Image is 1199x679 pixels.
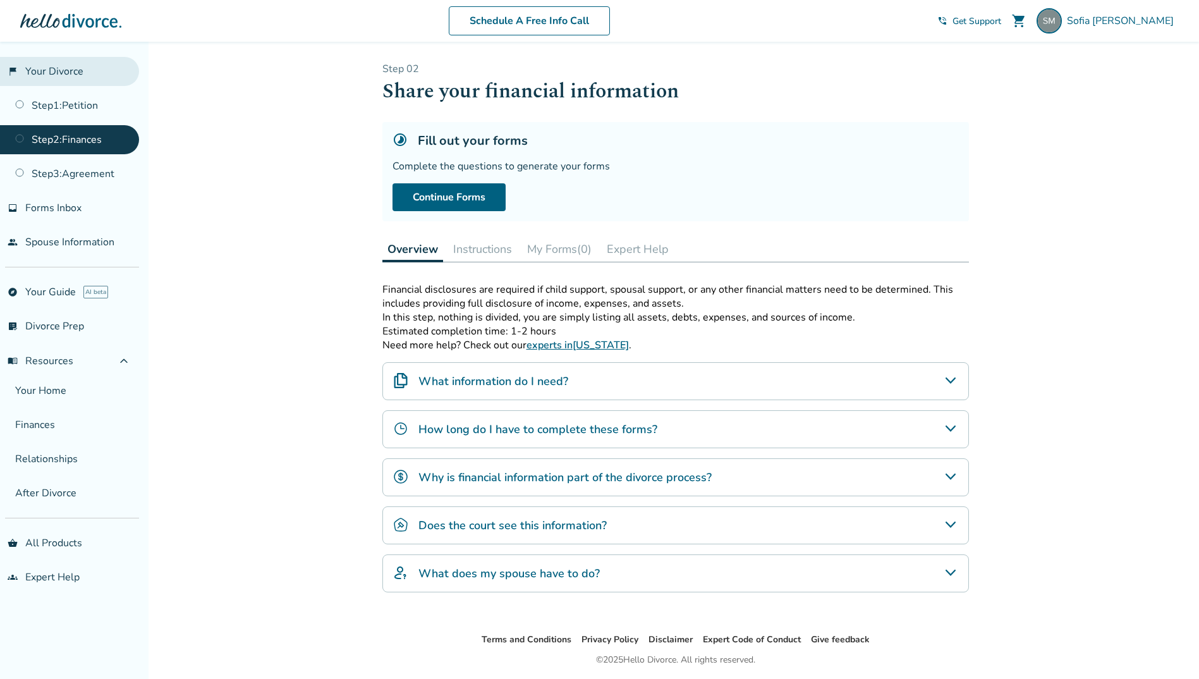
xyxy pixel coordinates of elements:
li: Give feedback [811,632,870,647]
span: expand_less [116,353,131,369]
h4: Why is financial information part of the divorce process? [418,469,712,486]
img: Why is financial information part of the divorce process? [393,469,408,484]
span: flag_2 [8,66,18,76]
a: Privacy Policy [581,633,638,645]
p: In this step, nothing is divided, you are simply listing all assets, debts, expenses, and sources... [382,310,969,324]
p: Financial disclosures are required if child support, spousal support, or any other financial matt... [382,283,969,310]
a: Expert Code of Conduct [703,633,801,645]
img: What does my spouse have to do? [393,565,408,580]
a: Schedule A Free Info Call [449,6,610,35]
a: phone_in_talkGet Support [937,15,1001,27]
span: list_alt_check [8,321,18,331]
span: phone_in_talk [937,16,947,26]
li: Disclaimer [648,632,693,647]
a: Terms and Conditions [482,633,571,645]
div: Why is financial information part of the divorce process? [382,458,969,496]
a: experts in[US_STATE] [526,338,629,352]
span: Forms Inbox [25,201,82,215]
img: Does the court see this information? [393,517,408,532]
span: AI beta [83,286,108,298]
div: How long do I have to complete these forms? [382,410,969,448]
button: My Forms(0) [522,236,597,262]
span: shopping_basket [8,538,18,548]
p: Need more help? Check out our . [382,338,969,352]
img: sofia.smith1166@gmail.com [1037,8,1062,34]
span: menu_book [8,356,18,366]
div: Complete the questions to generate your forms [393,159,959,173]
p: Estimated completion time: 1-2 hours [382,324,969,338]
span: explore [8,287,18,297]
p: Step 0 2 [382,62,969,76]
h1: Share your financial information [382,76,969,107]
div: What does my spouse have to do? [382,554,969,592]
button: Overview [382,236,443,262]
h4: Does the court see this information? [418,517,607,534]
button: Instructions [448,236,517,262]
div: © 2025 Hello Divorce. All rights reserved. [596,652,755,668]
span: Resources [8,354,73,368]
span: Get Support [953,15,1001,27]
h4: What information do I need? [418,373,568,389]
span: people [8,237,18,247]
img: What information do I need? [393,373,408,388]
div: Does the court see this information? [382,506,969,544]
iframe: Chat Widget [1136,618,1199,679]
div: What information do I need? [382,362,969,400]
h5: Fill out your forms [418,132,528,149]
img: How long do I have to complete these forms? [393,421,408,436]
button: Expert Help [602,236,674,262]
a: Continue Forms [393,183,506,211]
span: shopping_cart [1011,13,1026,28]
h4: What does my spouse have to do? [418,565,600,582]
span: groups [8,572,18,582]
span: inbox [8,203,18,213]
span: Sofia [PERSON_NAME] [1067,14,1179,28]
h4: How long do I have to complete these forms? [418,421,657,437]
